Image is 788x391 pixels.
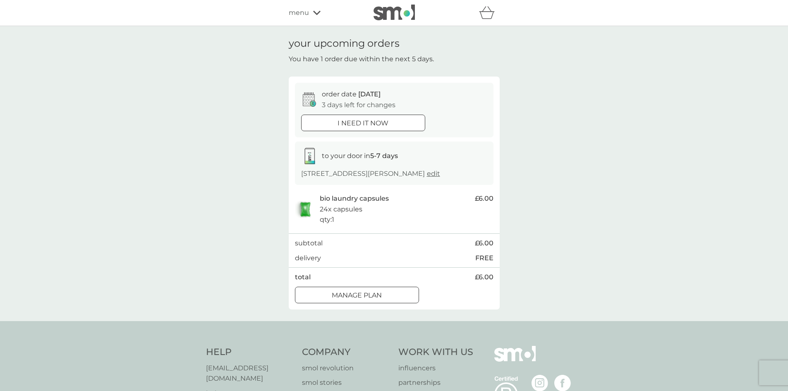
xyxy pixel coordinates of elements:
h4: Company [302,346,390,359]
button: Manage plan [295,287,419,303]
a: influencers [398,363,473,374]
img: smol [494,346,536,374]
p: [STREET_ADDRESS][PERSON_NAME] [301,168,440,179]
button: i need it now [301,115,425,131]
span: to your door in [322,152,398,160]
a: smol stories [302,377,390,388]
p: 24x capsules [320,204,362,215]
span: [DATE] [358,90,381,98]
span: £6.00 [475,238,493,249]
p: i need it now [338,118,388,129]
p: order date [322,89,381,100]
div: basket [479,5,500,21]
p: subtotal [295,238,323,249]
span: menu [289,7,309,18]
p: bio laundry capsules [320,193,389,204]
a: smol revolution [302,363,390,374]
p: qty : 1 [320,214,334,225]
p: Manage plan [332,290,382,301]
a: partnerships [398,377,473,388]
span: £6.00 [475,272,493,283]
p: delivery [295,253,321,264]
p: 3 days left for changes [322,100,395,110]
img: smol [374,5,415,20]
p: You have 1 order due within the next 5 days. [289,54,434,65]
h4: Help [206,346,294,359]
p: total [295,272,311,283]
a: edit [427,170,440,178]
strong: 5-7 days [370,152,398,160]
a: [EMAIL_ADDRESS][DOMAIN_NAME] [206,363,294,384]
h1: your upcoming orders [289,38,400,50]
p: FREE [475,253,493,264]
span: £6.00 [475,193,493,204]
h4: Work With Us [398,346,473,359]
